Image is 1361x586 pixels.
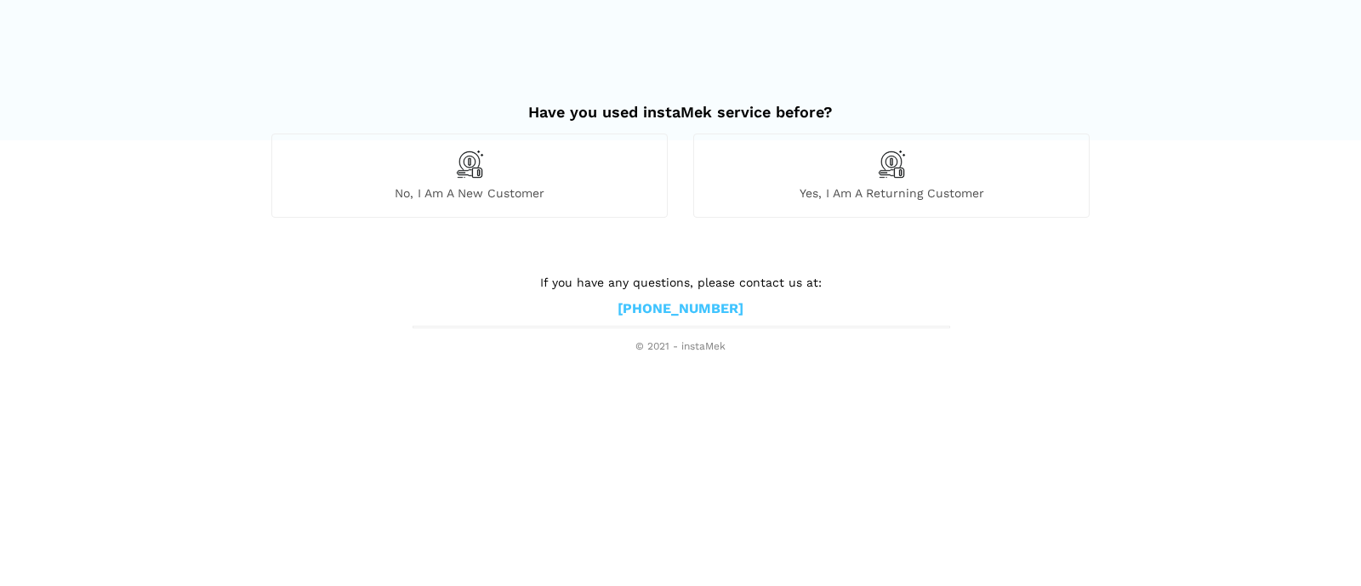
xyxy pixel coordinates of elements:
[271,86,1090,122] h2: Have you used instaMek service before?
[413,273,948,292] p: If you have any questions, please contact us at:
[413,340,948,354] span: © 2021 - instaMek
[618,300,743,318] a: [PHONE_NUMBER]
[272,185,667,201] span: No, I am a new customer
[694,185,1089,201] span: Yes, I am a returning customer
